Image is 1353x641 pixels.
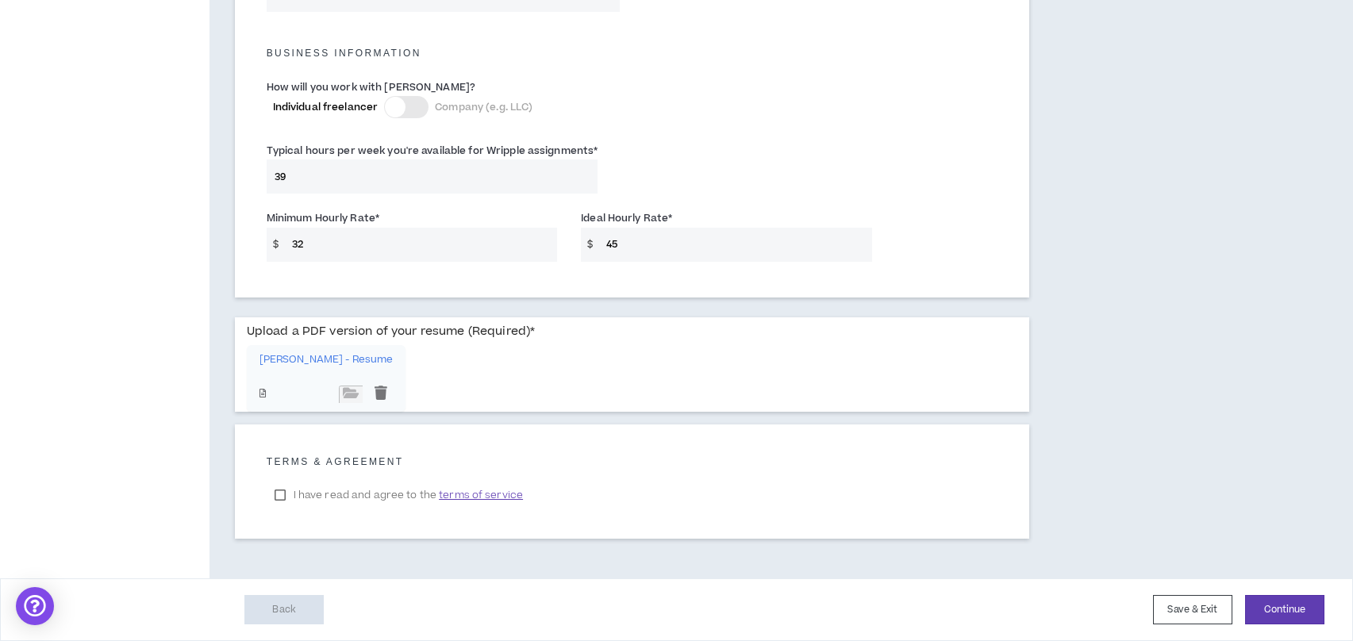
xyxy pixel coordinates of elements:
[267,483,531,507] label: I have read and agree to the
[259,354,394,366] p: [PERSON_NAME] - Resume
[267,228,285,262] span: $
[439,487,523,503] span: terms of service
[247,317,536,345] label: Upload a PDF version of your resume (Required)
[598,228,871,262] input: Ex $90
[267,138,598,163] label: Typical hours per week you're available for Wripple assignments
[255,48,1010,59] h5: Business Information
[581,205,672,231] label: Ideal Hourly Rate
[273,100,379,114] span: Individual freelancer
[244,595,324,624] button: Back
[267,456,998,467] h5: Terms & Agreement
[581,228,599,262] span: $
[267,205,379,231] label: Minimum Hourly Rate
[435,100,532,114] span: Company (e.g. LLC)
[16,587,54,625] div: Open Intercom Messenger
[267,75,475,100] label: How will you work with [PERSON_NAME]?
[1153,595,1232,624] button: Save & Exit
[1245,595,1324,624] button: Continue
[284,228,557,262] input: Ex $75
